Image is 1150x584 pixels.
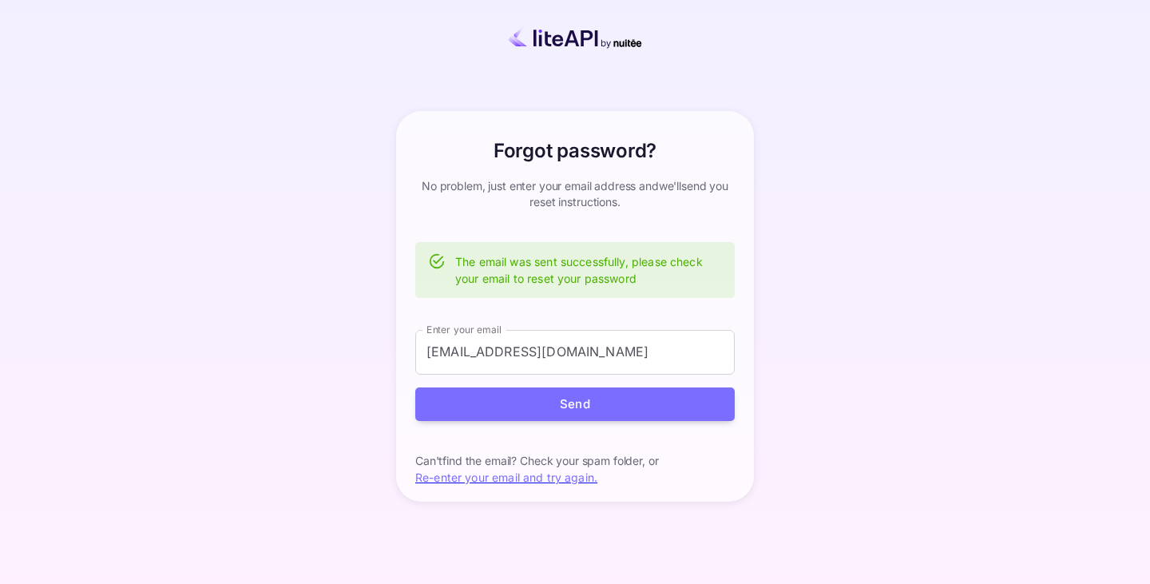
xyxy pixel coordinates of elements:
[415,453,735,469] p: Can't find the email? Check your spam folder, or
[415,471,597,484] a: Re-enter your email and try again.
[415,178,735,210] p: No problem, just enter your email address and we'll send you reset instructions.
[426,323,502,336] label: Enter your email
[483,26,667,49] img: liteapi
[415,387,735,422] button: Send
[494,137,656,165] h6: Forgot password?
[455,247,722,293] div: The email was sent successfully, please check your email to reset your password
